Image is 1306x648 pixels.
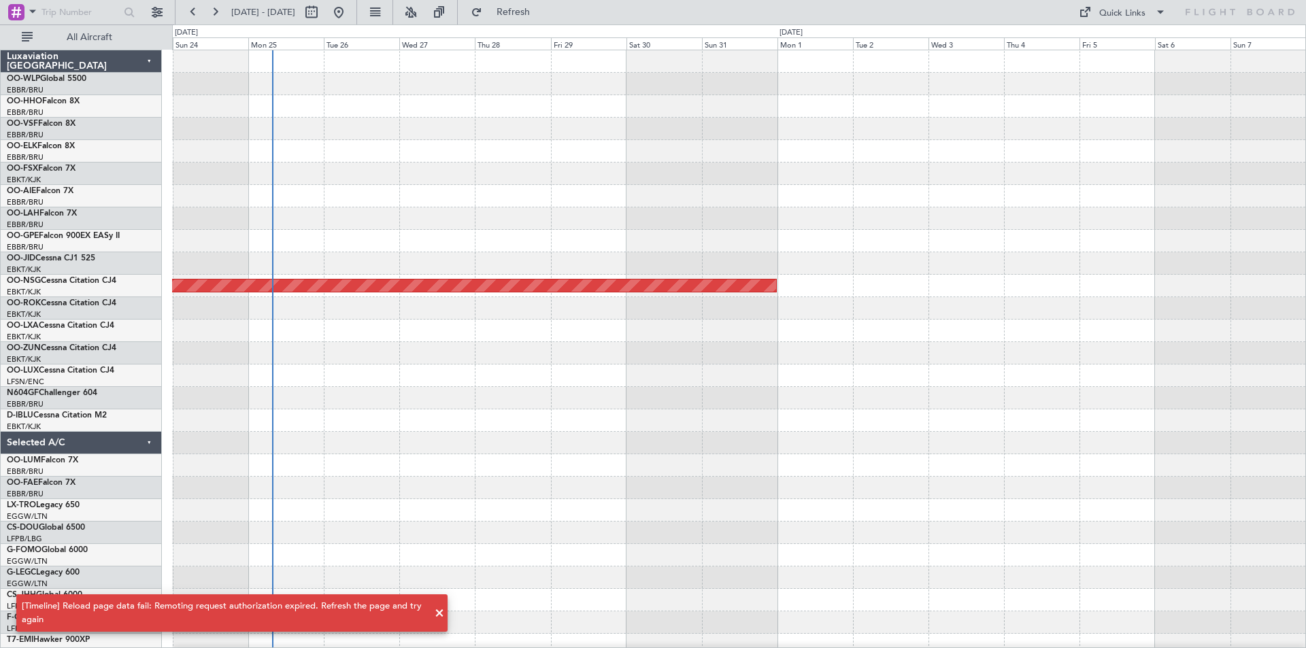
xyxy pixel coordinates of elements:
span: OO-HHO [7,97,42,105]
a: EBKT/KJK [7,422,41,432]
span: OO-FSX [7,165,38,173]
div: [DATE] [780,27,803,39]
div: Quick Links [1099,7,1145,20]
div: Mon 25 [248,37,324,50]
span: OO-LAH [7,209,39,218]
span: OO-ROK [7,299,41,307]
div: Wed 3 [928,37,1004,50]
button: Refresh [465,1,546,23]
span: N604GF [7,389,39,397]
a: OO-LAHFalcon 7X [7,209,77,218]
a: N604GFChallenger 604 [7,389,97,397]
div: Mon 1 [777,37,853,50]
a: OO-FAEFalcon 7X [7,479,76,487]
a: EBBR/BRU [7,85,44,95]
span: OO-LXA [7,322,39,330]
a: LFPB/LBG [7,534,42,544]
div: Sun 24 [173,37,248,50]
a: G-LEGCLegacy 600 [7,568,80,577]
span: OO-WLP [7,75,40,83]
a: EBKT/KJK [7,354,41,364]
div: Thu 4 [1004,37,1079,50]
a: OO-FSXFalcon 7X [7,165,76,173]
div: Sun 31 [702,37,777,50]
a: EBBR/BRU [7,197,44,207]
span: G-LEGC [7,568,36,577]
a: OO-LXACessna Citation CJ4 [7,322,114,330]
a: EGGW/LTN [7,511,48,522]
a: EBBR/BRU [7,152,44,163]
a: LX-TROLegacy 650 [7,501,80,509]
div: Tue 26 [324,37,399,50]
a: LFSN/ENC [7,377,44,387]
a: CS-DOUGlobal 6500 [7,524,85,532]
span: OO-AIE [7,187,36,195]
a: OO-JIDCessna CJ1 525 [7,254,95,262]
a: OO-LUMFalcon 7X [7,456,78,464]
input: Trip Number [41,2,120,22]
span: CS-DOU [7,524,39,532]
a: OO-LUXCessna Citation CJ4 [7,366,114,375]
div: [DATE] [175,27,198,39]
button: Quick Links [1072,1,1173,23]
a: OO-ZUNCessna Citation CJ4 [7,344,116,352]
span: [DATE] - [DATE] [231,6,295,18]
span: Refresh [485,7,542,17]
span: OO-ZUN [7,344,41,352]
a: EBBR/BRU [7,466,44,477]
span: G-FOMO [7,546,41,554]
a: EBBR/BRU [7,107,44,118]
div: Sat 30 [626,37,702,50]
a: D-IBLUCessna Citation M2 [7,411,107,420]
a: EBBR/BRU [7,220,44,230]
a: EBKT/KJK [7,175,41,185]
div: Wed 27 [399,37,475,50]
a: OO-AIEFalcon 7X [7,187,73,195]
a: OO-GPEFalcon 900EX EASy II [7,232,120,240]
div: Fri 5 [1079,37,1155,50]
div: Thu 28 [475,37,550,50]
a: OO-ROKCessna Citation CJ4 [7,299,116,307]
div: Fri 29 [551,37,626,50]
a: EBBR/BRU [7,399,44,409]
a: OO-HHOFalcon 8X [7,97,80,105]
span: OO-LUM [7,456,41,464]
a: EBBR/BRU [7,489,44,499]
a: EBBR/BRU [7,242,44,252]
span: OO-FAE [7,479,38,487]
a: OO-ELKFalcon 8X [7,142,75,150]
a: G-FOMOGlobal 6000 [7,546,88,554]
span: OO-GPE [7,232,39,240]
div: [Timeline] Reload page data fail: Remoting request authorization expired. Refresh the page and tr... [22,600,427,626]
a: OO-VSFFalcon 8X [7,120,76,128]
span: LX-TRO [7,501,36,509]
span: All Aircraft [35,33,144,42]
span: OO-VSF [7,120,38,128]
a: EBKT/KJK [7,332,41,342]
div: Sat 6 [1155,37,1230,50]
span: OO-ELK [7,142,37,150]
div: Tue 2 [853,37,928,50]
a: EBBR/BRU [7,130,44,140]
a: EBKT/KJK [7,309,41,320]
button: All Aircraft [15,27,148,48]
div: Sun 7 [1230,37,1306,50]
a: OO-NSGCessna Citation CJ4 [7,277,116,285]
span: OO-NSG [7,277,41,285]
a: EGGW/LTN [7,556,48,566]
span: OO-JID [7,254,35,262]
a: OO-WLPGlobal 5500 [7,75,86,83]
span: OO-LUX [7,366,39,375]
span: D-IBLU [7,411,33,420]
a: EBKT/KJK [7,287,41,297]
a: EBKT/KJK [7,265,41,275]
